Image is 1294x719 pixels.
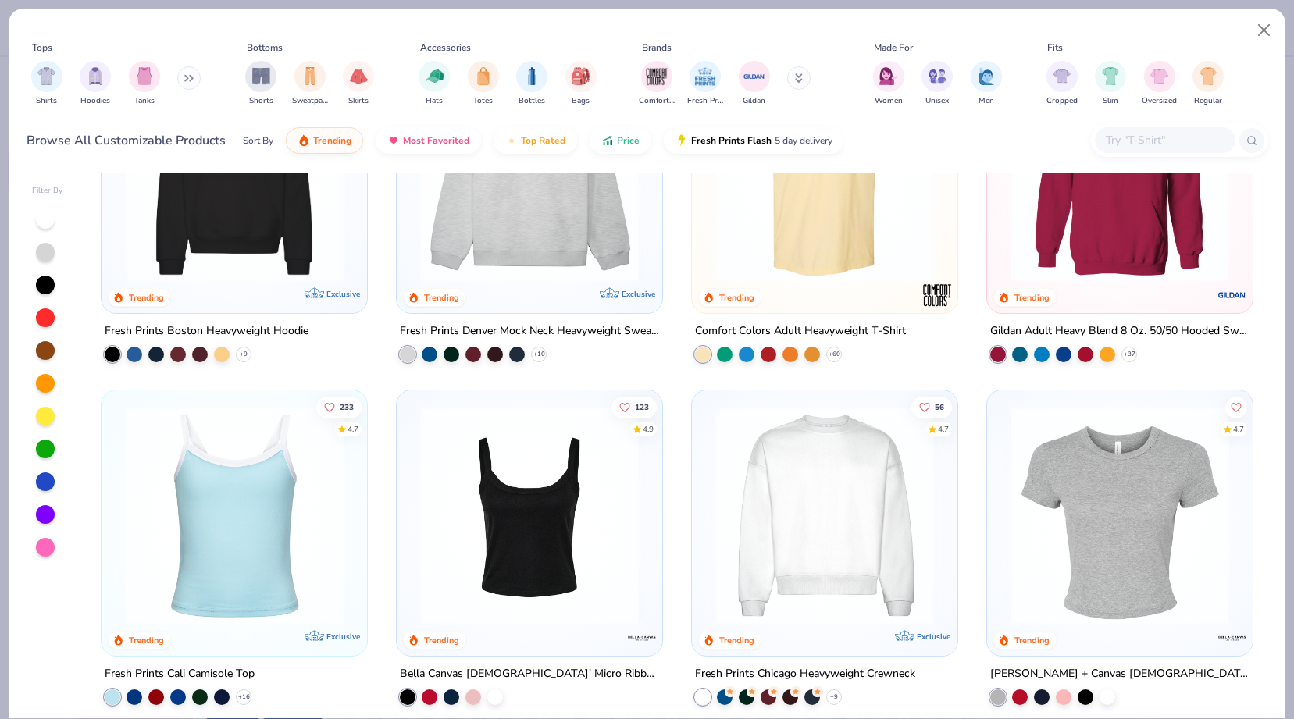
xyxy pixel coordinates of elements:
[301,67,319,85] img: Sweatpants Image
[639,61,675,107] button: filter button
[875,95,903,107] span: Women
[240,350,248,359] span: + 9
[117,63,351,282] img: 91acfc32-fd48-4d6b-bdad-a4c1a30ac3fc
[929,67,946,85] img: Unisex Image
[412,406,647,625] img: 8af284bf-0d00-45ea-9003-ce4b9a3194ad
[1046,95,1078,107] span: Cropped
[87,67,104,85] img: Hoodies Image
[1142,61,1177,107] div: filter for Oversized
[1047,41,1063,55] div: Fits
[387,134,400,147] img: most_fav.gif
[1046,61,1078,107] div: filter for Cropped
[286,127,363,154] button: Trending
[468,61,499,107] button: filter button
[348,95,369,107] span: Skirts
[1192,61,1224,107] button: filter button
[1192,61,1224,107] div: filter for Regular
[516,61,547,107] button: filter button
[475,67,492,85] img: Totes Image
[695,664,915,684] div: Fresh Prints Chicago Heavyweight Crewneck
[1053,67,1071,85] img: Cropped Image
[775,132,832,150] span: 5 day delivery
[426,67,444,85] img: Hats Image
[343,61,374,107] button: filter button
[743,95,765,107] span: Gildan
[979,95,994,107] span: Men
[252,67,270,85] img: Shorts Image
[313,134,351,147] span: Trending
[911,396,952,418] button: Like
[1233,423,1244,435] div: 4.7
[643,423,654,435] div: 4.9
[990,322,1249,341] div: Gildan Adult Heavy Blend 8 Oz. 50/50 Hooded Sweatshirt
[921,279,953,311] img: Comfort Colors logo
[533,350,545,359] span: + 10
[708,63,942,282] img: 029b8af0-80e6-406f-9fdc-fdf898547912
[1217,622,1248,653] img: Bella + Canvas logo
[343,61,374,107] div: filter for Skirts
[31,61,62,107] button: filter button
[32,185,63,197] div: Filter By
[921,61,953,107] div: filter for Unisex
[664,127,844,154] button: Fresh Prints Flash5 day delivery
[676,134,688,147] img: flash.gif
[426,95,443,107] span: Hats
[938,423,949,435] div: 4.7
[243,133,273,148] div: Sort By
[873,61,904,107] button: filter button
[419,61,450,107] button: filter button
[247,41,283,55] div: Bottoms
[505,134,518,147] img: TopRated.gif
[642,41,672,55] div: Brands
[935,403,944,411] span: 56
[565,61,597,107] button: filter button
[27,131,226,150] div: Browse All Customizable Products
[1003,406,1237,625] img: aa15adeb-cc10-480b-b531-6e6e449d5067
[292,61,328,107] button: filter button
[695,322,906,341] div: Comfort Colors Adult Heavyweight T-Shirt
[80,95,110,107] span: Hoodies
[921,61,953,107] button: filter button
[572,95,590,107] span: Bags
[1142,95,1177,107] span: Oversized
[708,406,942,625] img: 1358499d-a160-429c-9f1e-ad7a3dc244c9
[1150,67,1168,85] img: Oversized Image
[134,95,155,107] span: Tanks
[590,127,651,154] button: Price
[1217,279,1248,311] img: Gildan logo
[1124,350,1135,359] span: + 37
[36,95,57,107] span: Shirts
[1200,67,1217,85] img: Regular Image
[1225,396,1247,418] button: Like
[639,95,675,107] span: Comfort Colors
[376,127,481,154] button: Most Favorited
[419,61,450,107] div: filter for Hats
[292,61,328,107] div: filter for Sweatpants
[37,67,55,85] img: Shirts Image
[412,63,647,282] img: f5d85501-0dbb-4ee4-b115-c08fa3845d83
[326,632,360,642] span: Exclusive
[136,67,153,85] img: Tanks Image
[1046,61,1078,107] button: filter button
[611,396,657,418] button: Like
[400,322,659,341] div: Fresh Prints Denver Mock Neck Heavyweight Sweatshirt
[739,61,770,107] div: filter for Gildan
[238,692,250,702] span: + 16
[971,61,1002,107] div: filter for Men
[129,61,160,107] div: filter for Tanks
[348,423,358,435] div: 4.7
[1103,95,1118,107] span: Slim
[635,403,649,411] span: 123
[80,61,111,107] div: filter for Hoodies
[32,41,52,55] div: Tops
[400,664,659,684] div: Bella Canvas [DEMOGRAPHIC_DATA]' Micro Ribbed Scoop Tank
[1102,67,1119,85] img: Slim Image
[245,61,276,107] div: filter for Shorts
[1194,95,1222,107] span: Regular
[639,61,675,107] div: filter for Comfort Colors
[403,134,469,147] span: Most Favorited
[298,134,310,147] img: trending.gif
[117,406,351,625] img: a25d9891-da96-49f3-a35e-76288174bf3a
[829,350,840,359] span: + 60
[521,134,565,147] span: Top Rated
